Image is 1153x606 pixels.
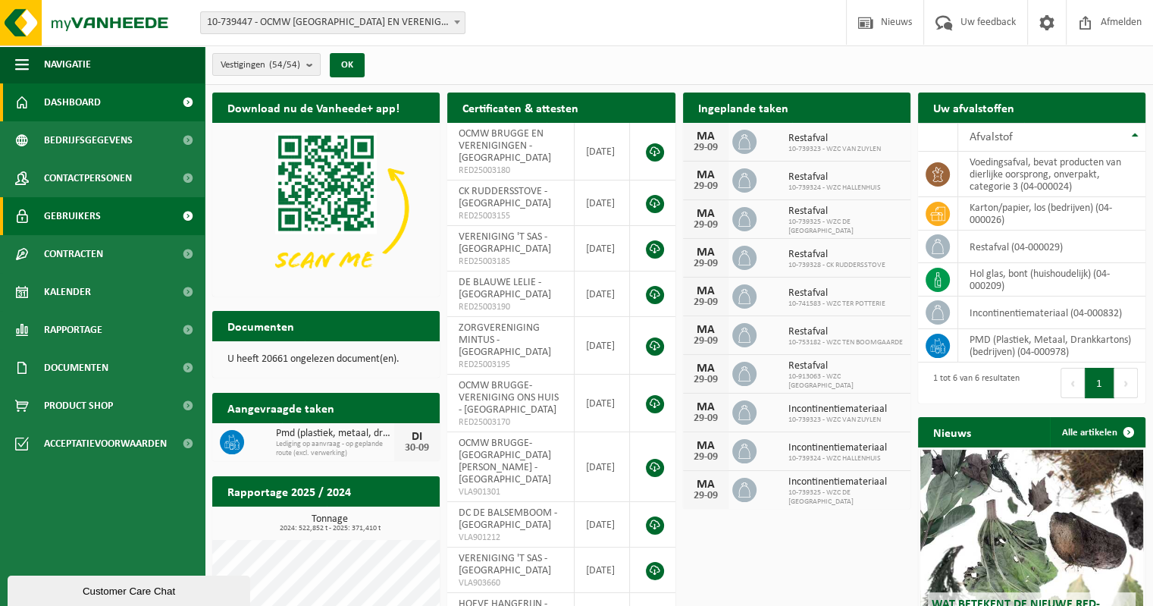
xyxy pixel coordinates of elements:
[44,311,102,349] span: Rapportage
[918,417,986,447] h2: Nieuws
[691,336,721,347] div: 29-09
[44,159,132,197] span: Contactpersonen
[44,425,167,463] span: Acceptatievoorwaarden
[788,416,887,425] span: 10-739323 - WZC VAN ZUYLEN
[691,246,721,259] div: MA
[691,375,721,385] div: 29-09
[330,53,365,77] button: OK
[691,324,721,336] div: MA
[201,12,465,33] span: 10-739447 - OCMW BRUGGE EN VERENIGINGEN - BRUGGE
[958,329,1145,363] td: PMD (Plastiek, Metaal, Drankkartons) (bedrijven) (04-000978)
[44,349,108,387] span: Documenten
[575,123,630,181] td: [DATE]
[958,297,1145,329] td: incontinentiemateriaal (04-000832)
[575,548,630,593] td: [DATE]
[691,413,721,424] div: 29-09
[212,476,366,506] h2: Rapportage 2025 / 2024
[459,301,562,313] span: RED25003190
[575,432,630,502] td: [DATE]
[788,171,881,184] span: Restafval
[1061,368,1085,398] button: Previous
[918,93,1029,122] h2: Uw afvalstoffen
[788,360,903,372] span: Restafval
[44,197,101,235] span: Gebruikers
[44,121,133,159] span: Bedrijfsgegevens
[459,553,551,576] span: VERENIGING 'T SAS - [GEOGRAPHIC_DATA]
[459,416,562,429] span: RED25003170
[788,338,903,347] span: 10-753182 - WZC TEN BOOMGAARDE
[44,235,103,273] span: Contracten
[221,54,300,77] span: Vestigingen
[691,143,721,153] div: 29-09
[691,181,721,192] div: 29-09
[276,440,394,458] span: Lediging op aanvraag - op geplande route (excl. verwerking)
[459,231,551,255] span: VERENIGING 'T SAS - [GEOGRAPHIC_DATA]
[575,317,630,375] td: [DATE]
[459,532,562,544] span: VLA901212
[459,322,551,358] span: ZORGVERENIGING MINTUS - [GEOGRAPHIC_DATA]
[200,11,465,34] span: 10-739447 - OCMW BRUGGE EN VERENIGINGEN - BRUGGE
[8,573,253,606] iframe: chat widget
[459,359,562,371] span: RED25003195
[691,208,721,220] div: MA
[958,152,1145,197] td: voedingsafval, bevat producten van dierlijke oorsprong, onverpakt, categorie 3 (04-000024)
[788,488,903,507] span: 10-739325 - WZC DE [GEOGRAPHIC_DATA]
[788,442,887,454] span: Incontinentiemateriaal
[691,491,721,501] div: 29-09
[958,263,1145,297] td: hol glas, bont (huishoudelijk) (04-000209)
[447,93,594,122] h2: Certificaten & attesten
[788,218,903,236] span: 10-739325 - WZC DE [GEOGRAPHIC_DATA]
[788,476,903,488] span: Incontinentiemateriaal
[788,133,881,145] span: Restafval
[1085,368,1114,398] button: 1
[459,210,562,222] span: RED25003155
[44,273,91,311] span: Kalender
[970,131,1013,143] span: Afvalstof
[691,285,721,297] div: MA
[276,428,394,440] span: Pmd (plastiek, metaal, drankkartons) (bedrijven)
[958,231,1145,263] td: restafval (04-000029)
[212,311,309,341] h2: Documenten
[402,431,432,443] div: DI
[220,525,440,532] span: 2024: 522,852 t - 2025: 371,410 t
[788,403,887,416] span: Incontinentiemateriaal
[459,486,562,498] span: VLA901301
[459,277,551,300] span: DE BLAUWE LELIE - [GEOGRAPHIC_DATA]
[1114,368,1138,398] button: Next
[691,130,721,143] div: MA
[788,287,885,300] span: Restafval
[459,577,562,589] span: VLA903660
[788,145,881,154] span: 10-739323 - WZC VAN ZUYLEN
[1050,417,1144,447] a: Alle artikelen
[575,375,630,432] td: [DATE]
[788,300,885,309] span: 10-741583 - WZC TER POTTERIE
[788,249,885,261] span: Restafval
[788,326,903,338] span: Restafval
[788,454,887,463] span: 10-739324 - WZC HALLENHUIS
[683,93,804,122] h2: Ingeplande taken
[926,366,1020,400] div: 1 tot 6 van 6 resultaten
[212,393,349,422] h2: Aangevraagde taken
[402,443,432,454] div: 30-09
[44,46,91,83] span: Navigatie
[788,206,903,218] span: Restafval
[269,60,300,70] count: (54/54)
[212,93,415,122] h2: Download nu de Vanheede+ app!
[691,401,721,413] div: MA
[691,452,721,463] div: 29-09
[575,226,630,272] td: [DATE]
[227,354,425,365] p: U heeft 20661 ongelezen document(en).
[327,506,438,536] a: Bekijk rapportage
[691,169,721,181] div: MA
[459,128,551,164] span: OCMW BRUGGE EN VERENIGINGEN - [GEOGRAPHIC_DATA]
[691,479,721,491] div: MA
[575,181,630,226] td: [DATE]
[220,514,440,532] h3: Tonnage
[459,438,551,485] span: OCMW BRUGGE-[GEOGRAPHIC_DATA][PERSON_NAME] - [GEOGRAPHIC_DATA]
[44,387,113,425] span: Product Shop
[459,380,559,416] span: OCMW BRUGGE-VERENIGING ONS HUIS - [GEOGRAPHIC_DATA]
[575,502,630,548] td: [DATE]
[44,83,101,121] span: Dashboard
[575,272,630,317] td: [DATE]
